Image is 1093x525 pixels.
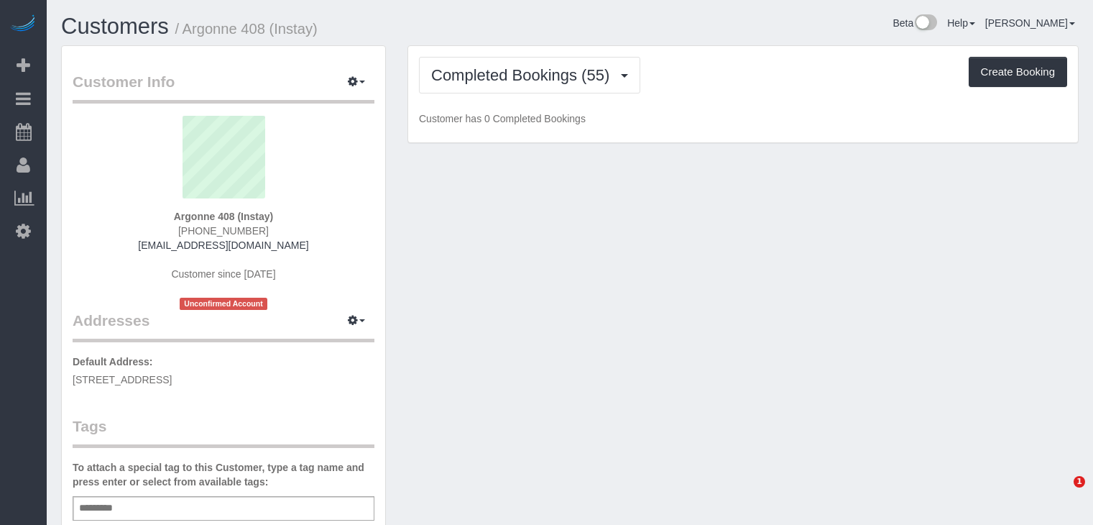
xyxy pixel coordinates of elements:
label: Default Address: [73,355,153,369]
button: Completed Bookings (55) [419,57,640,93]
a: [PERSON_NAME] [985,17,1075,29]
a: [EMAIL_ADDRESS][DOMAIN_NAME] [138,239,308,251]
img: Automaid Logo [9,14,37,35]
span: 1 [1074,476,1085,488]
span: [PHONE_NUMBER] [178,225,269,237]
span: Unconfirmed Account [180,298,267,310]
button: Create Booking [969,57,1067,87]
p: Customer has 0 Completed Bookings [419,111,1067,126]
strong: Argonne 408 (Instay) [174,211,273,222]
legend: Tags [73,416,374,448]
span: [STREET_ADDRESS] [73,374,172,385]
a: Help [947,17,975,29]
span: Completed Bookings (55) [431,66,617,84]
legend: Customer Info [73,71,374,104]
span: Customer since [DATE] [171,268,275,280]
img: New interface [913,14,937,33]
a: Beta [893,17,937,29]
iframe: Intercom live chat [1044,476,1079,511]
label: To attach a special tag to this Customer, type a tag name and press enter or select from availabl... [73,460,374,489]
a: Customers [61,14,169,39]
small: / Argonne 408 (Instay) [175,21,318,37]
